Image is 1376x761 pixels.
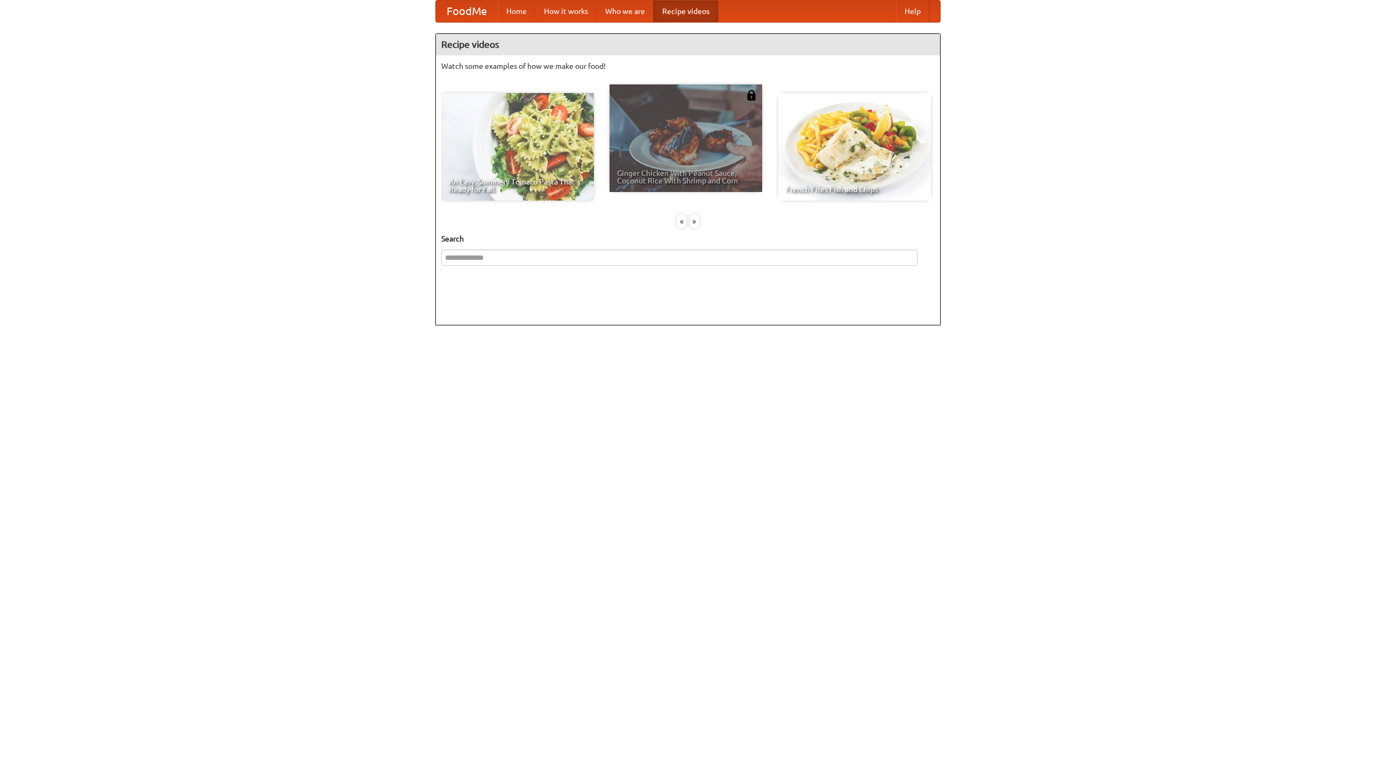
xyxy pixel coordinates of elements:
[654,1,718,22] a: Recipe videos
[690,215,699,228] div: »
[436,34,940,55] h4: Recipe videos
[597,1,654,22] a: Who we are
[441,61,935,72] p: Watch some examples of how we make our food!
[449,178,586,193] span: An Easy, Summery Tomato Pasta That's Ready for Fall
[778,93,931,201] a: French Fries Fish and Chips
[677,215,686,228] div: «
[746,90,757,101] img: 483408.png
[436,1,498,22] a: FoodMe
[441,233,935,244] h5: Search
[896,1,929,22] a: Help
[441,93,594,201] a: An Easy, Summery Tomato Pasta That's Ready for Fall
[498,1,535,22] a: Home
[786,186,923,193] span: French Fries Fish and Chips
[535,1,597,22] a: How it works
